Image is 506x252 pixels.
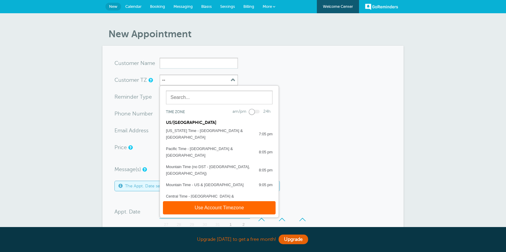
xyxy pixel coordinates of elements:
[114,125,160,136] div: ress
[253,131,273,137] div: 7:05 pm
[160,125,279,143] button: [US_STATE] Time - [GEOGRAPHIC_DATA] & [GEOGRAPHIC_DATA] 7:05 pm
[150,4,165,9] span: Booking
[166,164,253,177] div: Mountain Time (no DST - [GEOGRAPHIC_DATA], [GEOGRAPHIC_DATA])
[237,219,250,231] div: Saturday, August 2
[211,219,224,231] div: Thursday, July 31
[201,4,212,9] span: Blasts
[237,219,250,231] div: 2
[233,109,246,114] label: am/pm
[114,145,127,150] label: Price
[160,143,279,161] button: Pacific Time - [GEOGRAPHIC_DATA] & [GEOGRAPHIC_DATA] 8:05 pm
[114,58,160,69] div: ame
[251,196,273,203] div: 10:05 pm
[124,111,140,116] span: ne Nu
[114,77,147,83] label: Customer TZ
[114,60,124,66] span: Cus
[198,219,211,231] div: 30
[142,167,146,171] a: Simple templates and custom messages will use the reminder schedule set under Settings > Reminder...
[125,128,139,133] span: il Add
[114,111,124,116] span: Pho
[114,108,160,119] div: mber
[163,201,276,214] button: Use Account Timezone
[263,4,272,9] span: More
[275,226,289,238] div: 15
[173,219,186,231] div: 28
[211,219,224,231] div: 31
[160,219,173,231] div: 27
[160,161,279,179] button: Mountain Time (no DST - [GEOGRAPHIC_DATA], [GEOGRAPHIC_DATA]) 8:05 pm
[128,146,132,149] a: An optional price for the appointment. If you set a price, you can include a payment link in your...
[166,146,253,159] div: Pacific Time - [GEOGRAPHIC_DATA] & [GEOGRAPHIC_DATA]
[166,182,244,188] div: Mountain Time - US & [GEOGRAPHIC_DATA]
[114,209,140,214] label: Appt. Date
[243,4,254,9] span: Billing
[186,219,198,231] div: 29
[166,110,185,114] span: Time zone
[114,128,125,133] span: Ema
[224,219,237,231] div: Friday, August 1
[160,115,279,125] div: US/[GEOGRAPHIC_DATA]
[166,193,251,206] div: Central Time - [GEOGRAPHIC_DATA] & [GEOGRAPHIC_DATA]
[160,219,173,231] div: Sunday, July 27
[186,219,198,231] div: Tuesday, July 29
[124,60,145,66] span: tomer N
[125,4,142,9] span: Calendar
[253,149,273,155] div: 8:05 pm
[114,94,152,100] label: Reminder Type
[148,78,152,82] a: Use this if the customer is in a different timezone than you are. It sets a local timezone for th...
[166,91,273,104] input: Search...
[162,77,165,83] label: --
[253,182,273,188] div: 9:05 pm
[198,219,211,231] div: Wednesday, July 30
[114,167,141,172] label: Message(s)
[105,3,121,11] a: New
[160,191,279,209] button: Central Time - [GEOGRAPHIC_DATA] & [GEOGRAPHIC_DATA] 10:05 pm
[160,179,279,191] button: Mountain Time - US & [GEOGRAPHIC_DATA] 9:05 pm
[102,233,404,246] div: Upgrade [DATE] to get a free month!
[254,226,269,238] div: 06
[263,109,270,114] label: 24h
[220,4,235,9] span: Settings
[173,219,186,231] div: Monday, July 28
[279,235,308,244] a: Upgrade
[125,183,276,189] span: The Appt. Date selector uses your timezone:
[295,226,310,238] div: AM
[166,128,253,141] div: [US_STATE] Time - [GEOGRAPHIC_DATA] & [GEOGRAPHIC_DATA]
[173,4,193,9] span: Messaging
[109,4,117,9] span: New
[160,75,238,85] button: --
[482,228,500,246] iframe: Resource center
[224,219,237,231] div: 1
[253,167,273,174] div: 8:05 pm
[108,28,404,40] h1: New Appointment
